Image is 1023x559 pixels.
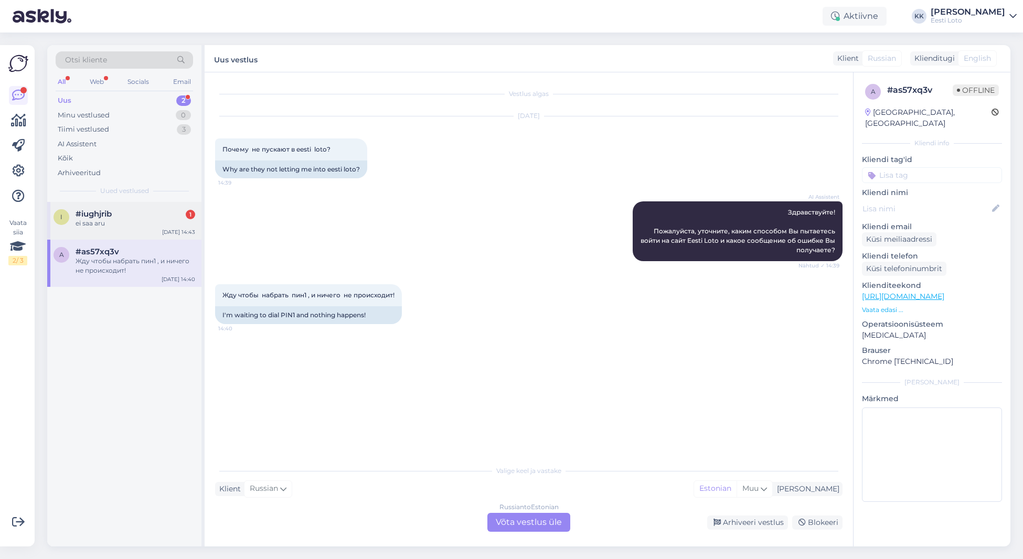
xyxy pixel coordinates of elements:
div: [PERSON_NAME] [862,378,1002,387]
span: i [60,213,62,221]
p: Kliendi email [862,221,1002,232]
div: 3 [177,124,191,135]
p: Brauser [862,345,1002,356]
span: Nähtud ✓ 14:39 [798,262,839,270]
input: Lisa nimi [862,203,990,214]
span: Muu [742,483,759,493]
div: 2 / 3 [8,256,27,265]
div: Estonian [694,481,737,497]
span: a [871,88,876,95]
p: Vaata edasi ... [862,305,1002,315]
div: [DATE] 14:43 [162,228,195,236]
span: Offline [953,84,999,96]
div: Vestlus algas [215,89,843,99]
span: Здравствуйте! Пожалуйста, уточните, каким способом Вы пытаетесь войти на сайт Eesti Loto и какое ... [641,208,837,254]
div: Russian to Estonian [499,502,559,512]
span: #as57xq3v [76,247,119,256]
div: Kliendi info [862,138,1002,148]
p: Chrome [TECHNICAL_ID] [862,356,1002,367]
div: Küsi meiliaadressi [862,232,936,246]
p: Kliendi nimi [862,187,1002,198]
div: Tiimi vestlused [58,124,109,135]
div: Жду чтобы набрать пин1 , и ничего не происходит! [76,256,195,275]
div: Minu vestlused [58,110,110,121]
span: Otsi kliente [65,55,107,66]
div: [PERSON_NAME] [931,8,1005,16]
div: Vaata siia [8,218,27,265]
p: Kliendi tag'id [862,154,1002,165]
a: [PERSON_NAME]Eesti Loto [931,8,1017,25]
div: Võta vestlus üle [487,513,570,532]
div: Uus [58,95,71,106]
span: 14:40 [218,325,258,332]
p: Operatsioonisüsteem [862,319,1002,330]
div: All [56,75,68,89]
input: Lisa tag [862,167,1002,183]
div: # as57xq3v [887,84,953,96]
span: Почему не пускают в eesti loto? [222,145,331,153]
div: Email [171,75,193,89]
div: [GEOGRAPHIC_DATA], [GEOGRAPHIC_DATA] [865,107,992,129]
div: 0 [176,110,191,121]
div: Küsi telefoninumbrit [862,262,946,276]
div: I'm waiting to dial PIN1 and nothing happens! [215,306,402,324]
div: Aktiivne [823,7,887,26]
p: Märkmed [862,393,1002,404]
label: Uus vestlus [214,51,258,66]
span: 14:39 [218,179,258,187]
span: AI Assistent [800,193,839,201]
p: [MEDICAL_DATA] [862,330,1002,341]
div: [DATE] 14:40 [162,275,195,283]
div: Why are they not letting me into eesti loto? [215,160,367,178]
div: Socials [125,75,151,89]
div: ei saa aru [76,219,195,228]
span: #iughjrib [76,209,112,219]
a: [URL][DOMAIN_NAME] [862,292,944,301]
div: Blokeeri [792,515,843,530]
span: Russian [868,53,896,64]
div: [DATE] [215,111,843,121]
div: [PERSON_NAME] [773,483,839,494]
div: Klient [215,483,241,494]
div: Arhiveeri vestlus [707,515,788,530]
span: English [964,53,991,64]
span: Russian [250,483,278,494]
div: Web [88,75,106,89]
div: Klienditugi [910,53,955,64]
div: Valige keel ja vastake [215,466,843,476]
img: Askly Logo [8,53,28,73]
div: 2 [176,95,191,106]
p: Kliendi telefon [862,251,1002,262]
span: Жду чтобы набрать пин1 , и ничего не происходит! [222,291,395,299]
span: Uued vestlused [100,186,149,196]
p: Klienditeekond [862,280,1002,291]
div: Klient [833,53,859,64]
div: 1 [186,210,195,219]
span: a [59,251,64,259]
div: Arhiveeritud [58,168,101,178]
div: AI Assistent [58,139,97,149]
div: KK [912,9,926,24]
div: Eesti Loto [931,16,1005,25]
div: Kõik [58,153,73,164]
